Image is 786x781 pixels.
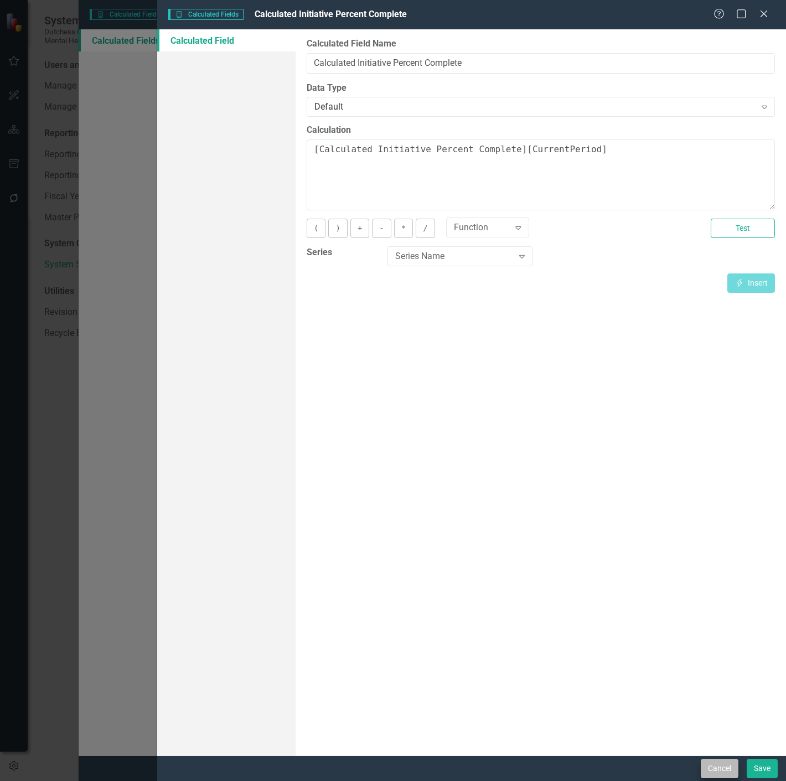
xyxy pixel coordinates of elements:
div: Series Name [395,250,513,263]
button: Save [747,759,778,778]
textarea: [Calculated Initiative Percent Complete][CurrentPeriod] [307,139,775,210]
div: Default [314,101,756,113]
span: Calculated Fields [168,9,244,20]
button: Cancel [701,759,738,778]
div: Function [454,221,510,234]
button: / [416,219,435,238]
label: Calculation [307,124,775,137]
label: Series [307,246,379,259]
label: Data Type [307,82,775,95]
button: + [350,219,369,238]
button: Insert [727,273,775,293]
a: Calculated Field [157,29,296,51]
button: ( [307,219,325,238]
button: - [372,219,391,238]
input: Calculated Field Name [307,53,775,74]
label: Calculated Field Name [307,38,775,50]
button: Test [711,219,775,238]
span: Calculated Initiative Percent Complete [255,9,407,19]
button: ) [328,219,347,238]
